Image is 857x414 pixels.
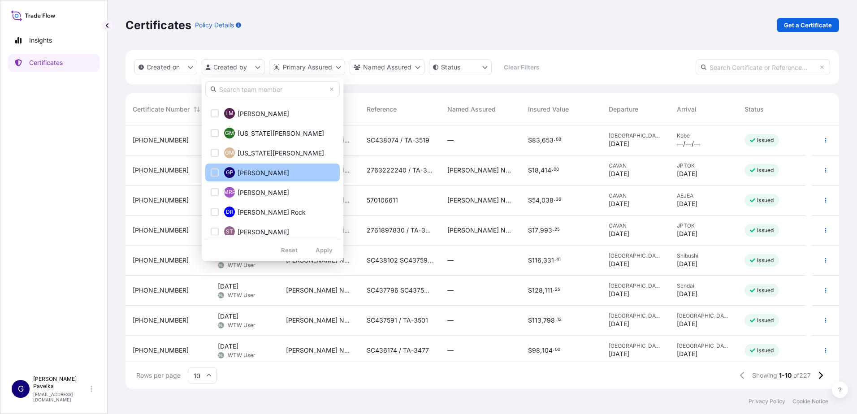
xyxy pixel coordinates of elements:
button: LM[PERSON_NAME] [205,104,340,122]
span: [PERSON_NAME] Rock [238,208,306,217]
button: DR[PERSON_NAME] Rock [205,203,340,221]
button: ST[PERSON_NAME] [205,223,340,241]
span: [PERSON_NAME] [238,228,289,237]
span: GM [225,129,234,138]
p: Apply [316,246,333,254]
button: Reset [274,243,305,257]
button: Apply [308,243,340,257]
span: [PERSON_NAME] [238,188,289,197]
span: [PERSON_NAME] [238,109,289,118]
button: GM[US_STATE][PERSON_NAME] [205,144,340,162]
span: GP [226,168,234,177]
span: LM [225,109,234,118]
button: GP[PERSON_NAME] [205,164,340,181]
div: createdBy Filter options [202,78,343,261]
div: Select Option [205,101,340,235]
span: MRP [224,188,236,197]
span: [US_STATE][PERSON_NAME] [238,129,324,138]
p: Reset [281,246,298,254]
button: GM[US_STATE][PERSON_NAME] [205,124,340,142]
span: [US_STATE][PERSON_NAME] [238,149,324,158]
input: Search team member [205,81,340,97]
span: ST [226,227,233,236]
span: DR [226,207,234,216]
span: [PERSON_NAME] [238,168,289,177]
span: GM [225,148,234,157]
button: MRP[PERSON_NAME] [205,183,340,201]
